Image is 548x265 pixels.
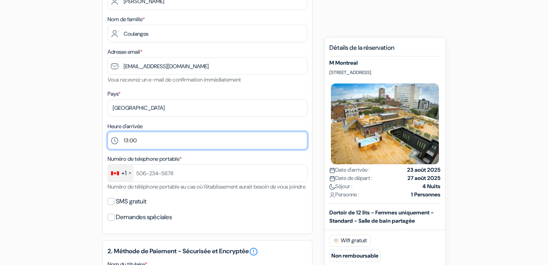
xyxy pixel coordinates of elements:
small: Vous recevrez un e-mail de confirmation immédiatement [108,76,241,83]
p: [STREET_ADDRESS] [329,69,440,76]
label: Numéro de telephone portable [108,155,182,163]
img: calendar.svg [329,167,335,173]
img: free_wifi.svg [333,238,339,244]
b: Dortoir de 12 lits - Femmes uniquement - Standard - Salle de bain partagée [329,209,434,224]
span: Personne : [329,191,359,199]
label: Adresse email [108,48,142,56]
strong: 1 Personnes [411,191,440,199]
img: moon.svg [329,184,335,190]
small: Numéro de téléphone portable au cas où l'établissement aurait besoin de vous joindre [108,183,305,190]
img: calendar.svg [329,176,335,182]
div: +1 [121,169,126,178]
span: Date d'arrivée : [329,166,370,174]
h5: Détails de la réservation [329,44,440,56]
a: error_outline [249,247,258,256]
input: Entrer adresse e-mail [108,57,307,75]
span: Date de départ : [329,174,373,182]
img: user_icon.svg [329,192,335,198]
input: 506-234-5678 [108,164,307,182]
strong: 27 août 2025 [407,174,440,182]
h5: 2. Méthode de Paiement - Sécurisée et Encryptée [108,247,307,256]
label: Pays [108,90,121,98]
strong: 4 Nuits [422,182,440,191]
strong: 23 août 2025 [407,166,440,174]
div: Canada: +1 [108,165,133,182]
label: Demandes spéciales [116,212,172,223]
label: Nom de famille [108,15,145,24]
label: SMS gratuit [116,196,146,207]
input: Entrer le nom de famille [108,25,307,42]
h5: M Montreal [329,60,440,66]
span: Séjour : [329,182,353,191]
span: Wifi gratuit [329,235,371,247]
label: Heure d'arrivée [108,122,142,131]
small: Non remboursable [329,250,380,262]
